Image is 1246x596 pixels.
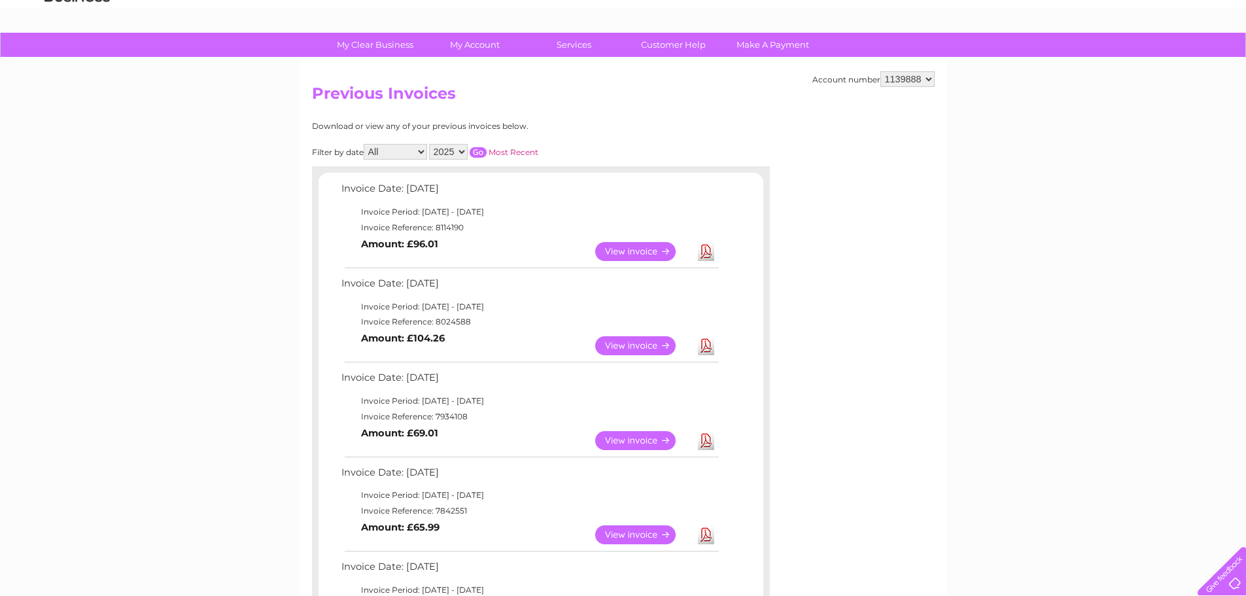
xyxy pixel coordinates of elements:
[361,427,438,439] b: Amount: £69.01
[595,242,691,261] a: View
[361,332,445,344] b: Amount: £104.26
[312,84,935,109] h2: Previous Invoices
[698,336,714,355] a: Download
[338,409,721,425] td: Invoice Reference: 7934108
[1203,56,1234,65] a: Log out
[338,275,721,299] td: Invoice Date: [DATE]
[338,369,721,393] td: Invoice Date: [DATE]
[338,503,721,519] td: Invoice Reference: 7842551
[315,7,933,63] div: Clear Business is a trading name of Verastar Limited (registered in [GEOGRAPHIC_DATA] No. 3667643...
[1085,56,1124,65] a: Telecoms
[698,242,714,261] a: Download
[595,525,691,544] a: View
[595,336,691,355] a: View
[338,487,721,503] td: Invoice Period: [DATE] - [DATE]
[1016,56,1041,65] a: Water
[421,33,528,57] a: My Account
[595,431,691,450] a: View
[338,180,721,204] td: Invoice Date: [DATE]
[999,7,1090,23] a: 0333 014 3131
[338,220,721,236] td: Invoice Reference: 8114190
[338,314,721,330] td: Invoice Reference: 8024588
[338,299,721,315] td: Invoice Period: [DATE] - [DATE]
[1048,56,1077,65] a: Energy
[719,33,827,57] a: Make A Payment
[489,147,538,157] a: Most Recent
[338,558,721,582] td: Invoice Date: [DATE]
[44,34,111,74] img: logo.png
[338,204,721,220] td: Invoice Period: [DATE] - [DATE]
[698,525,714,544] a: Download
[321,33,429,57] a: My Clear Business
[520,33,628,57] a: Services
[312,144,655,160] div: Filter by date
[312,122,655,131] div: Download or view any of your previous invoices below.
[361,238,438,250] b: Amount: £96.01
[361,521,440,533] b: Amount: £65.99
[812,71,935,87] div: Account number
[1159,56,1191,65] a: Contact
[1132,56,1151,65] a: Blog
[338,393,721,409] td: Invoice Period: [DATE] - [DATE]
[619,33,727,57] a: Customer Help
[338,464,721,488] td: Invoice Date: [DATE]
[698,431,714,450] a: Download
